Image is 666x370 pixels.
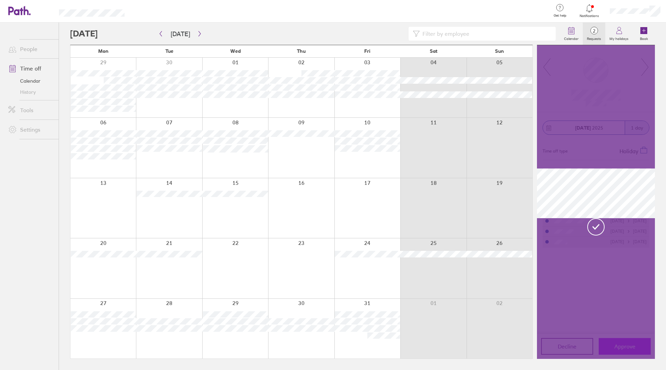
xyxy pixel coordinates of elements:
a: Calendar [560,23,583,45]
a: History [3,87,59,98]
a: Settings [3,123,59,137]
label: Requests [583,35,605,41]
a: People [3,42,59,56]
a: Time off [3,61,59,75]
span: Sun [495,48,504,54]
a: Calendar [3,75,59,87]
span: 2 [583,28,605,34]
span: Mon [98,48,109,54]
span: Fri [364,48,370,54]
a: Tools [3,103,59,117]
button: [DATE] [165,28,196,40]
a: 2Requests [583,23,605,45]
span: Tue [165,48,173,54]
a: Notifications [578,3,601,18]
label: Book [636,35,652,41]
a: Book [633,23,655,45]
label: Calendar [560,35,583,41]
input: Filter by employee [420,27,552,40]
label: My holidays [605,35,633,41]
span: Wed [230,48,241,54]
a: My holidays [605,23,633,45]
span: Notifications [578,14,601,18]
span: Get help [549,14,571,18]
span: Sat [430,48,437,54]
span: Thu [297,48,306,54]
